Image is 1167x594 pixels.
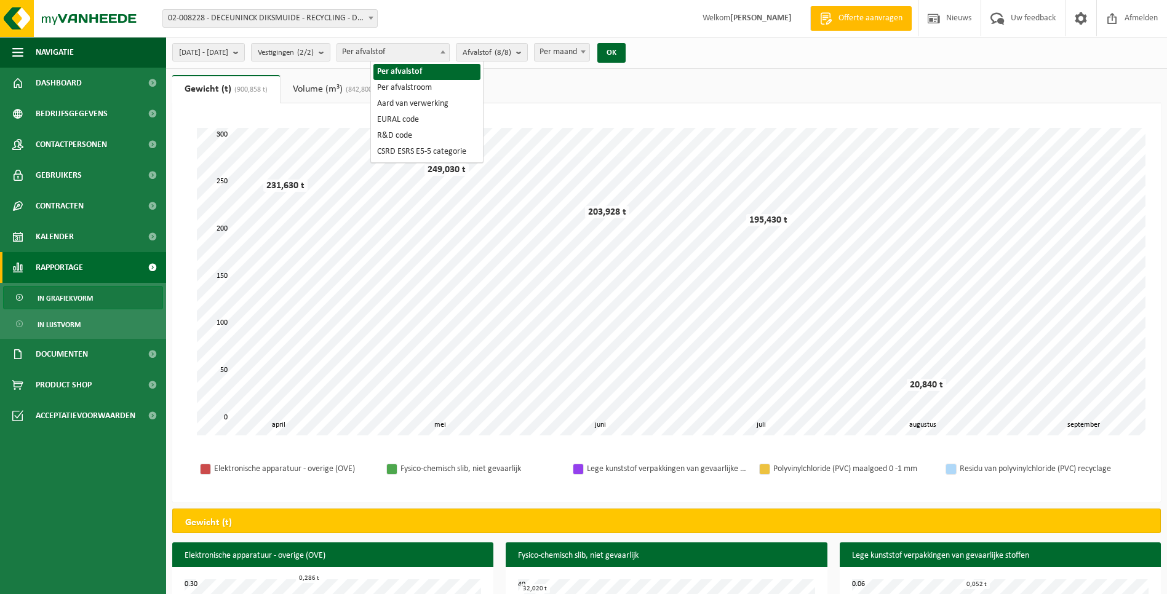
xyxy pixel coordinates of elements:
[585,206,629,218] div: 203,928 t
[810,6,912,31] a: Offerte aanvragen
[506,542,827,569] h3: Fysico-chemisch slib, niet gevaarlijk
[840,542,1161,569] h3: Lege kunststof verpakkingen van gevaarlijke stoffen
[172,43,245,61] button: [DATE] - [DATE]
[38,313,81,336] span: In lijstvorm
[963,580,990,589] div: 0,052 t
[597,43,626,63] button: OK
[172,75,280,103] a: Gewicht (t)
[456,43,528,61] button: Afvalstof(8/8)
[373,128,480,144] li: R&D code
[281,75,397,103] a: Volume (m³)
[400,461,560,477] div: Fysico-chemisch slib, niet gevaarlijk
[520,584,550,593] div: 32,020 t
[231,86,268,93] span: (900,858 t)
[162,9,378,28] span: 02-008228 - DECEUNINCK DIKSMUIDE - RECYCLING - DIKSMUIDE
[36,160,82,191] span: Gebruikers
[730,14,792,23] strong: [PERSON_NAME]
[36,400,135,431] span: Acceptatievoorwaarden
[3,312,163,336] a: In lijstvorm
[587,461,747,477] div: Lege kunststof verpakkingen van gevaarlijke stoffen
[214,461,374,477] div: Elektronische apparatuur - overige (OVE)
[36,339,88,370] span: Documenten
[36,221,74,252] span: Kalender
[173,509,244,536] h2: Gewicht (t)
[38,287,93,310] span: In grafiekvorm
[258,44,314,62] span: Vestigingen
[263,180,308,192] div: 231,630 t
[773,461,933,477] div: Polyvinylchloride (PVC) maalgoed 0 -1 mm
[36,129,107,160] span: Contactpersonen
[337,44,449,61] span: Per afvalstof
[36,68,82,98] span: Dashboard
[495,49,511,57] count: (8/8)
[343,86,385,93] span: (842,800 m³)
[373,64,480,80] li: Per afvalstof
[373,80,480,96] li: Per afvalstroom
[179,44,228,62] span: [DATE] - [DATE]
[297,49,314,57] count: (2/2)
[907,379,946,391] div: 20,840 t
[3,286,163,309] a: In grafiekvorm
[251,43,330,61] button: Vestigingen(2/2)
[36,98,108,129] span: Bedrijfsgegevens
[373,96,480,112] li: Aard van verwerking
[373,144,480,160] li: CSRD ESRS E5-5 categorie
[835,12,906,25] span: Offerte aanvragen
[36,37,74,68] span: Navigatie
[337,43,450,61] span: Per afvalstof
[36,370,92,400] span: Product Shop
[36,191,84,221] span: Contracten
[163,10,377,27] span: 02-008228 - DECEUNINCK DIKSMUIDE - RECYCLING - DIKSMUIDE
[172,542,493,569] h3: Elektronische apparatuur - overige (OVE)
[534,43,590,61] span: Per maand
[746,214,791,226] div: 195,430 t
[535,44,589,61] span: Per maand
[463,44,511,62] span: Afvalstof
[36,252,83,283] span: Rapportage
[960,461,1120,477] div: Residu van polyvinylchloride (PVC) recyclage
[424,164,469,176] div: 249,030 t
[373,112,480,128] li: EURAL code
[296,574,322,583] div: 0,286 t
